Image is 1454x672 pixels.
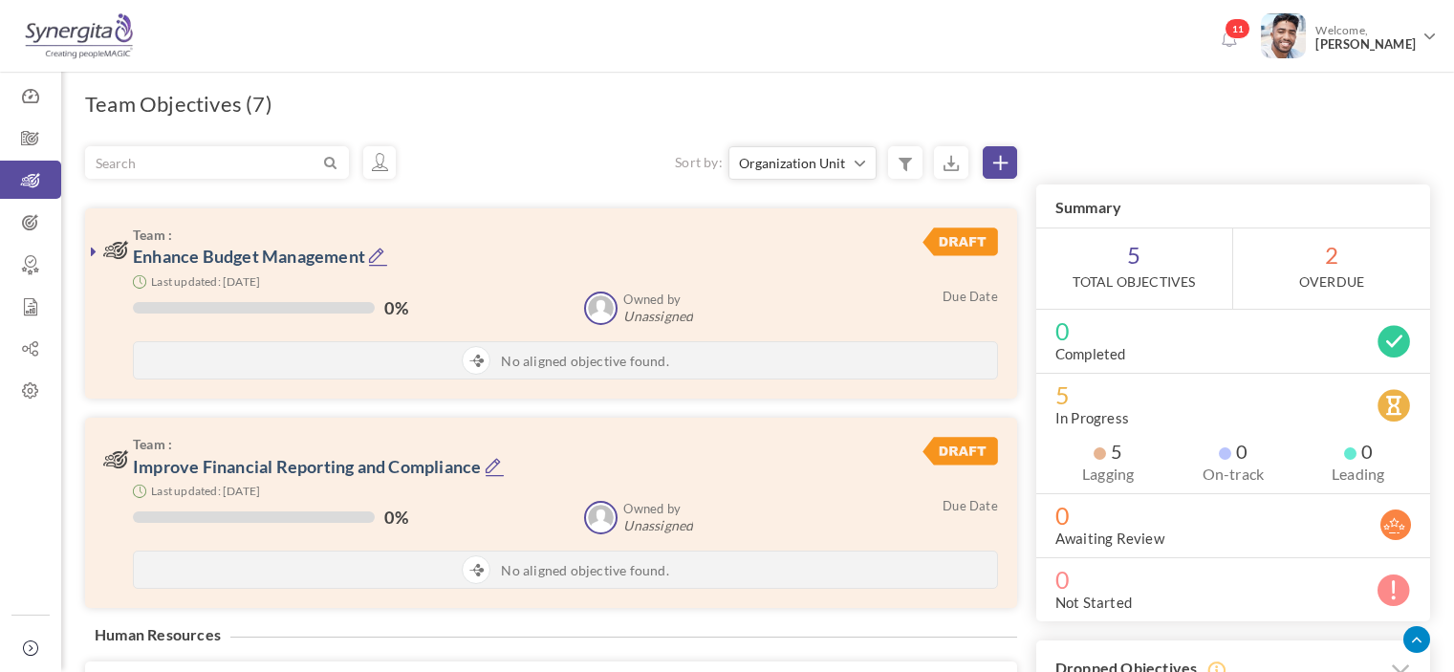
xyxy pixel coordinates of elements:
[1315,37,1416,52] span: [PERSON_NAME]
[623,309,693,324] span: Unassigned
[1213,25,1244,55] a: Notifications
[22,12,136,60] img: Logo
[623,518,693,533] span: Unassigned
[1233,228,1430,309] span: 2
[623,501,681,516] b: Owned by
[943,498,998,513] small: Due Date
[133,246,365,267] a: Enhance Budget Management
[1055,321,1411,340] span: 0
[899,156,912,173] i: Filter
[1055,465,1161,484] label: Lagging
[1036,184,1430,228] h3: Summary
[133,436,172,452] b: Team :
[363,146,396,179] a: Objectives assigned to me
[85,626,230,643] h4: Human Resources
[1344,442,1373,461] span: 0
[1055,570,1411,589] span: 0
[1225,18,1250,39] span: 11
[384,508,407,527] label: 0%
[368,246,388,270] a: Edit Objective
[1055,344,1126,363] label: Completed
[86,147,320,178] input: Search
[1094,442,1122,461] span: 5
[1253,6,1444,62] a: Photo Welcome,[PERSON_NAME]
[1055,385,1411,404] span: 5
[485,456,505,480] a: Edit Objective
[1181,465,1287,484] label: On-track
[675,153,723,172] label: Sort by:
[983,146,1017,179] a: Create Objective
[133,227,172,243] b: Team :
[1055,593,1132,612] label: Not Started
[922,228,997,256] img: DraftStatus.svg
[501,352,668,371] span: No aligned objective found.
[1055,529,1164,548] label: Awaiting Review
[728,146,877,180] button: Organization Unit
[943,289,998,304] small: Due Date
[133,456,481,477] a: Improve Financial Reporting and Compliance
[151,274,260,289] small: Last updated: [DATE]
[1073,272,1195,292] label: Total Objectives
[623,292,681,307] b: Owned by
[1055,506,1411,525] span: 0
[501,561,668,580] span: No aligned objective found.
[1219,442,1248,461] span: 0
[1261,13,1306,58] img: Photo
[934,146,968,179] small: Export
[922,437,997,466] img: DraftStatus.svg
[739,154,852,173] span: Organization Unit
[85,91,272,118] h1: Team Objectives (7)
[384,298,407,317] label: 0%
[1055,408,1129,427] label: In Progress
[1306,13,1421,61] span: Welcome,
[1299,272,1364,292] label: OverDue
[151,484,260,498] small: Last updated: [DATE]
[1036,228,1232,309] span: 5
[1305,465,1411,484] label: Leading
